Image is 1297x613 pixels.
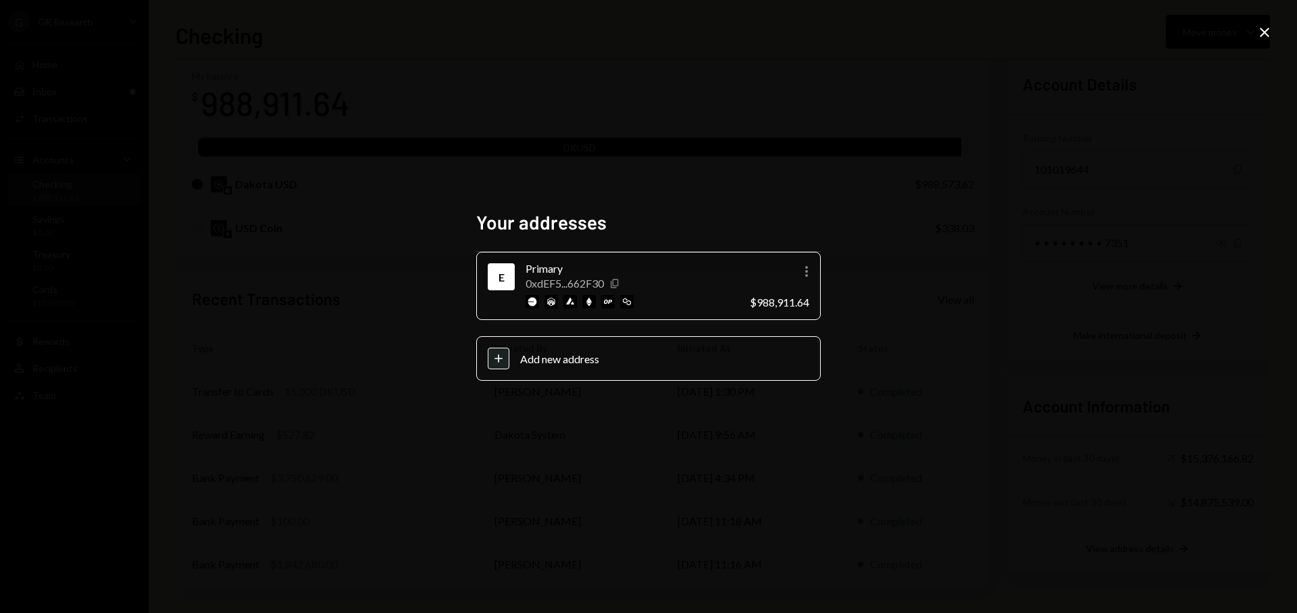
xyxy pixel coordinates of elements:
[526,261,739,277] div: Primary
[563,295,577,309] img: avalanche-mainnet
[520,352,809,365] div: Add new address
[526,295,539,309] img: base-mainnet
[544,295,558,309] img: arbitrum-mainnet
[620,295,634,309] img: polygon-mainnet
[526,277,604,290] div: 0xdEF5...662F30
[601,295,615,309] img: optimism-mainnet
[750,296,809,309] div: $988,911.64
[490,266,512,288] div: Ethereum
[476,336,821,381] button: Add new address
[582,295,596,309] img: ethereum-mainnet
[476,209,821,236] h2: Your addresses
